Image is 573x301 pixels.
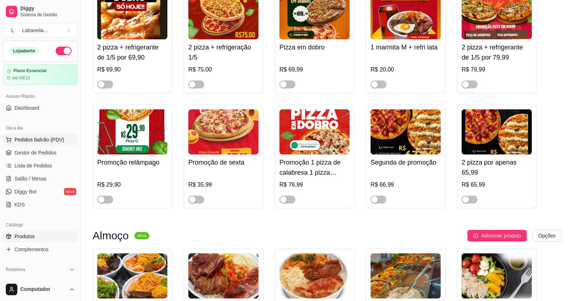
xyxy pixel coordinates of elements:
h4: Promoção relâmpago [97,157,167,167]
h4: 2 pizza + refrigeração 1/5 [188,42,258,62]
span: Produtos [14,233,35,240]
span: Diggy [20,5,75,12]
h3: Almoço [93,231,129,240]
div: Loja aberta [9,47,39,55]
img: product-image [97,253,167,298]
div: Catálogo [3,219,78,231]
img: product-image [188,253,258,298]
h4: 2 pizza + refrigerante de 1/5 por 79,99 [462,42,532,62]
img: product-image [188,109,258,154]
span: KDS [14,201,25,208]
a: Plano Essencialaté 09/10 [3,64,78,85]
button: Alterar Status [56,47,72,55]
a: Produtos [3,231,78,242]
article: Plano Essencial [13,68,46,74]
div: R$ 65,99 [462,180,532,189]
div: Acesso Rápido [3,91,78,102]
sup: ativa [134,232,149,239]
img: product-image [371,109,441,154]
img: product-image [279,109,350,154]
h4: 1 marmita M + refri lata [371,42,441,52]
span: Diggy Bot [14,188,37,195]
span: Relatórios de vendas [14,278,62,285]
img: product-image [97,109,167,154]
div: R$ 76,99 [279,180,350,189]
h4: Promoção de sexta [188,157,258,167]
button: Pedidos balcão (PDV) [3,134,78,145]
h4: 2 pizza + refrigerante de 1/5 por 69,90 [97,42,167,62]
button: Adicionar produto [467,230,527,241]
img: product-image [371,253,441,298]
div: R$ 69,90 [97,65,167,74]
div: R$ 66,99 [371,180,441,189]
span: L [9,27,16,34]
span: Lista de Pedidos [14,162,52,169]
img: product-image [462,109,532,154]
span: Complementos [14,246,48,253]
a: Dashboard [3,102,78,114]
span: Gestor de Pedidos [14,149,56,156]
span: Salão / Mesas [14,175,47,182]
a: Gestor de Pedidos [3,147,78,158]
button: Opções [533,230,561,241]
div: R$ 69,99 [279,65,350,74]
span: Computador [20,286,66,293]
span: Relatórios [6,267,25,272]
div: R$ 35,99 [188,180,258,189]
div: R$ 20,00 [371,65,441,74]
img: product-image [279,253,350,298]
a: Salão / Mesas [3,173,78,184]
div: R$ 29,90 [97,180,167,189]
a: KDS [3,199,78,210]
span: Sistema de Gestão [20,12,75,18]
a: Lista de Pedidos [3,160,78,171]
h4: Pizza em dobro [279,42,350,52]
span: Pedidos balcão (PDV) [14,136,64,143]
button: Select a team [3,23,78,38]
article: até 09/10 [12,75,30,81]
div: Dia a dia [3,122,78,134]
div: Labareda ... [22,27,48,34]
div: R$ 79,99 [462,65,532,74]
a: Relatórios de vendas [3,275,78,287]
span: Adicionar produto [481,232,521,240]
h4: Segunda de promoção [371,157,441,167]
h4: Promoção 1 pizza de calabresa 1 pizza portuguesa [279,157,350,178]
span: Opções [538,232,556,240]
button: Computador [3,281,78,298]
img: product-image [462,253,532,298]
div: R$ 75,00 [188,65,258,74]
span: Dashboard [14,104,39,112]
a: Diggy Botnovo [3,186,78,197]
a: DiggySistema de Gestão [3,3,78,20]
span: plus-circle [473,233,478,238]
h4: 2 pizza por apenas 65,99 [462,157,532,178]
a: Complementos [3,244,78,255]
